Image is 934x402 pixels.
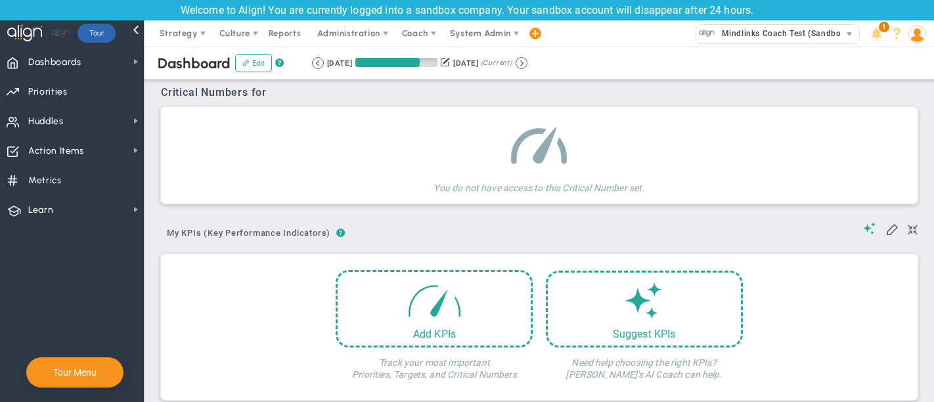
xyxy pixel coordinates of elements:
[879,22,889,32] span: 1
[866,20,887,47] li: Announcements
[28,78,68,106] span: Priorities
[161,223,336,244] span: My KPIs (Key Performance Indicators)
[887,20,907,47] li: Help & Frequently Asked Questions (FAQ)
[699,25,715,41] img: 33500.Company.photo
[219,28,250,38] span: Culture
[450,28,511,38] span: System Admin
[885,222,899,235] span: Edit My KPIs
[338,328,531,340] div: Add KPIs
[161,223,336,246] button: My KPIs (Key Performance Indicators)
[28,196,53,224] span: Learn
[317,28,380,38] span: Administration
[28,108,64,135] span: Huddles
[516,57,527,69] button: Go to next period
[908,25,926,43] img: 64089.Person.photo
[402,28,428,38] span: Coach
[158,55,231,72] span: Dashboard
[481,57,512,69] span: (Current)
[161,86,270,99] span: Critical Numbers for
[715,25,849,42] span: Mindlinks Coach Test (Sandbox)
[262,20,308,47] span: Reports
[840,25,859,43] span: select
[548,328,741,340] div: Suggest KPIs
[453,57,478,69] div: [DATE]
[49,367,100,378] button: Tour Menu
[336,347,533,380] h4: Track your most important Priorities, Targets, and Critical Numbers
[355,58,437,67] div: Period Progress: 78% Day 71 of 90 with 19 remaining.
[863,222,876,234] span: Suggestions (AI Feature)
[28,167,62,194] span: Metrics
[327,57,352,69] div: [DATE]
[434,173,644,194] h4: You do not have access to this Critical Number set.
[160,28,198,38] span: Strategy
[312,57,324,69] button: Go to previous period
[28,137,84,165] span: Action Items
[546,347,743,380] h4: Need help choosing the right KPIs? [PERSON_NAME]'s AI Coach can help.
[28,49,81,76] span: Dashboards
[235,54,272,72] button: Edit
